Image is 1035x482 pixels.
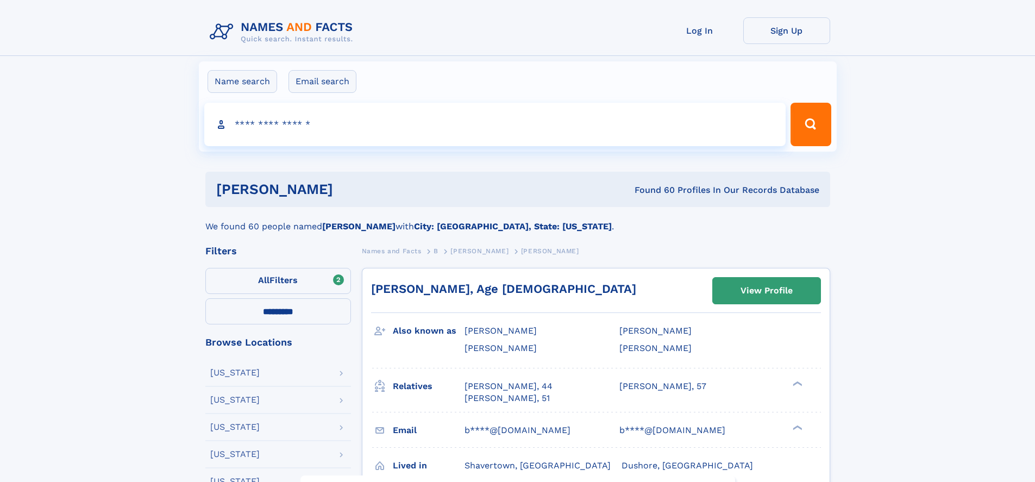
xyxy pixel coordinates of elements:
span: Dushore, [GEOGRAPHIC_DATA] [622,460,753,471]
label: Filters [205,268,351,294]
a: [PERSON_NAME], 57 [619,380,706,392]
img: Logo Names and Facts [205,17,362,47]
h3: Lived in [393,456,465,475]
div: ❯ [790,380,803,387]
span: [PERSON_NAME] [450,247,509,255]
div: [US_STATE] [210,423,260,431]
h3: Email [393,421,465,440]
span: [PERSON_NAME] [465,343,537,353]
span: [PERSON_NAME] [521,247,579,255]
a: [PERSON_NAME], 51 [465,392,550,404]
div: [US_STATE] [210,396,260,404]
h1: [PERSON_NAME] [216,183,484,196]
a: View Profile [713,278,820,304]
span: B [434,247,438,255]
span: [PERSON_NAME] [619,325,692,336]
div: ❯ [790,424,803,431]
h3: Relatives [393,377,465,396]
a: [PERSON_NAME] [450,244,509,258]
b: City: [GEOGRAPHIC_DATA], State: [US_STATE] [414,221,612,231]
span: [PERSON_NAME] [465,325,537,336]
div: We found 60 people named with . [205,207,830,233]
div: [US_STATE] [210,450,260,459]
button: Search Button [791,103,831,146]
label: Name search [208,70,277,93]
input: search input [204,103,786,146]
div: Filters [205,246,351,256]
a: Names and Facts [362,244,422,258]
a: Sign Up [743,17,830,44]
a: [PERSON_NAME], Age [DEMOGRAPHIC_DATA] [371,282,636,296]
a: [PERSON_NAME], 44 [465,380,553,392]
div: Found 60 Profiles In Our Records Database [484,184,819,196]
div: [US_STATE] [210,368,260,377]
b: [PERSON_NAME] [322,221,396,231]
span: All [258,275,269,285]
div: Browse Locations [205,337,351,347]
span: Shavertown, [GEOGRAPHIC_DATA] [465,460,611,471]
a: Log In [656,17,743,44]
h3: Also known as [393,322,465,340]
span: [PERSON_NAME] [619,343,692,353]
a: B [434,244,438,258]
label: Email search [288,70,356,93]
div: View Profile [741,278,793,303]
